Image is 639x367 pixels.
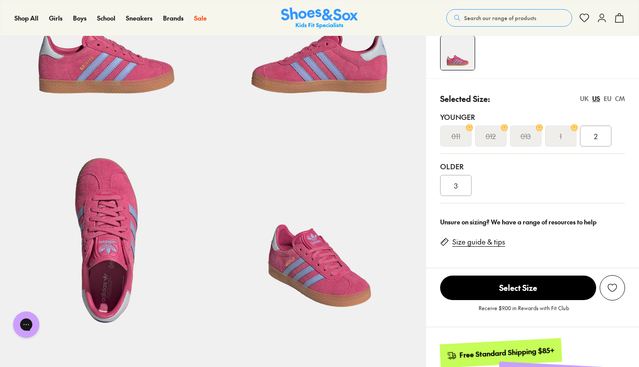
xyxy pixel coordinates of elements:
[452,237,505,247] a: Size guide & tips
[440,275,596,301] button: Select Size
[14,14,38,23] a: Shop All
[446,9,572,27] button: Search our range of products
[479,304,569,320] p: Receive $9.00 in Rewards with Fit Club
[194,14,207,22] span: Sale
[9,308,44,341] iframe: Gorgias live chat messenger
[14,14,38,22] span: Shop All
[580,94,589,103] div: UK
[464,14,536,22] span: Search our range of products
[163,14,184,22] span: Brands
[594,131,597,141] span: 2
[213,121,426,334] img: 7-548002_1
[454,180,458,191] span: 3
[440,161,625,171] div: Older
[451,131,460,141] s: 011
[441,36,475,70] img: 4-547999_1
[521,131,531,141] s: 013
[440,112,625,122] div: Younger
[486,131,496,141] s: 012
[615,94,625,103] div: CM
[126,14,153,23] a: Sneakers
[281,7,358,29] img: SNS_Logo_Responsive.svg
[592,94,600,103] div: US
[281,7,358,29] a: Shoes & Sox
[73,14,87,22] span: Boys
[600,275,625,301] button: Add to Wishlist
[440,93,490,105] p: Selected Size:
[194,14,207,23] a: Sale
[440,217,625,227] div: Unsure on sizing? We have a range of resources to help
[163,14,184,23] a: Brands
[97,14,115,23] a: School
[97,14,115,22] span: School
[604,94,611,103] div: EU
[126,14,153,22] span: Sneakers
[49,14,63,22] span: Girls
[73,14,87,23] a: Boys
[49,14,63,23] a: Girls
[459,345,555,360] div: Free Standard Shipping $85+
[559,131,562,141] s: 1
